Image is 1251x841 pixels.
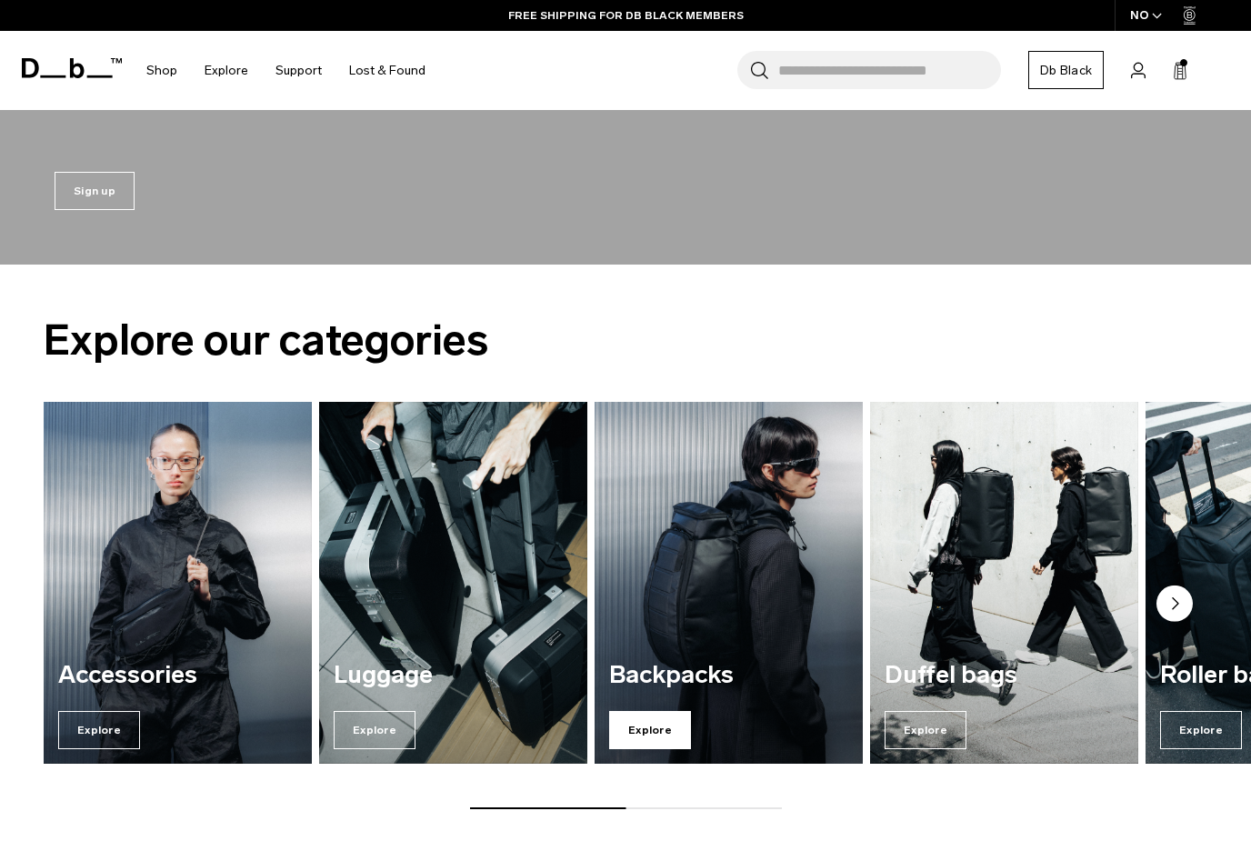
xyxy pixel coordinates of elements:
a: Duffel bags Explore [870,402,1138,764]
h3: Accessories [58,662,297,689]
div: 3 / 5 [595,402,863,764]
div: 4 / 5 [870,402,1138,764]
button: Next slide [1156,585,1193,625]
a: Backpacks Explore [595,402,863,764]
nav: Main Navigation [133,31,439,110]
span: Explore [609,711,691,749]
span: Explore [885,711,966,749]
h2: Explore our categories [44,308,1207,373]
h3: Duffel bags [885,662,1124,689]
span: Explore [58,711,140,749]
a: Db Black [1028,51,1104,89]
span: Explore [334,711,415,749]
div: 2 / 5 [319,402,587,764]
a: Luggage Explore [319,402,587,764]
a: Sign up [55,172,135,210]
a: FREE SHIPPING FOR DB BLACK MEMBERS [508,7,744,24]
a: Support [275,38,322,103]
span: Explore [1160,711,1242,749]
a: Explore [205,38,248,103]
h3: Luggage [334,662,573,689]
a: Accessories Explore [44,402,312,764]
h3: Backpacks [609,662,848,689]
a: Shop [146,38,177,103]
div: 1 / 5 [44,402,312,764]
a: Lost & Found [349,38,425,103]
